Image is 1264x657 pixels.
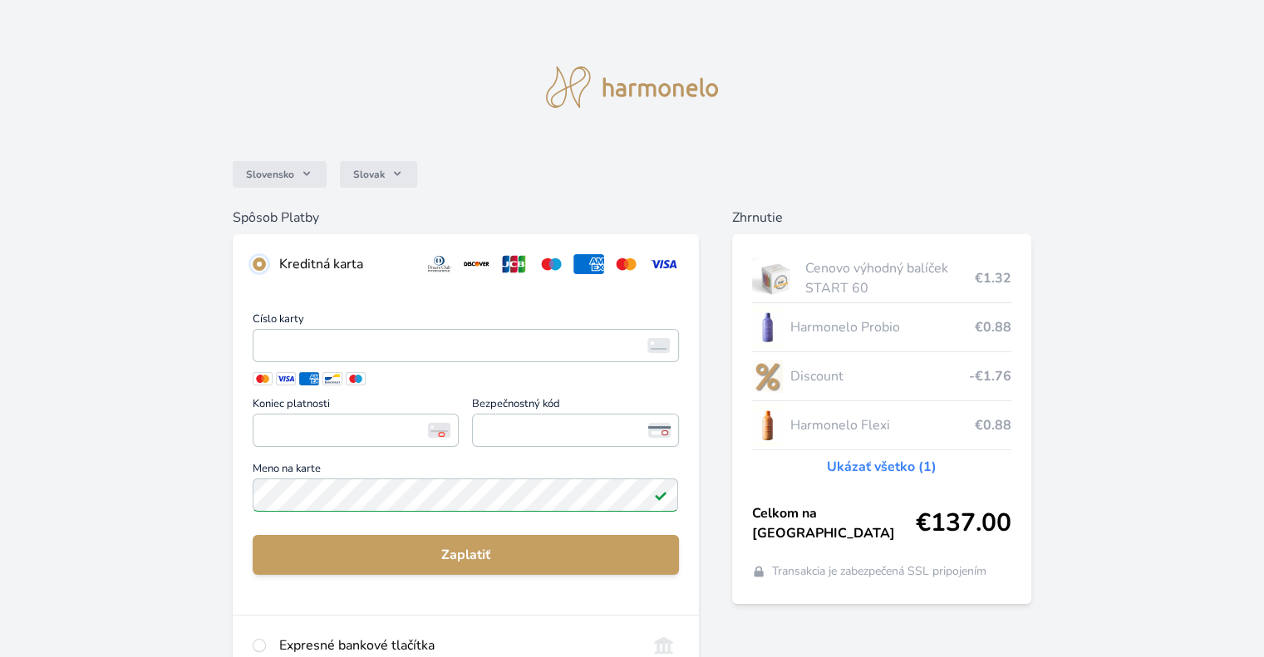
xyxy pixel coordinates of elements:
[752,404,784,446] img: CLEAN_FLEXI_se_stinem_x-hi_(1)-lo.jpg
[752,355,784,397] img: discount-lo.png
[789,366,968,386] span: Discount
[647,338,670,353] img: card
[969,366,1011,386] span: -€1.76
[266,545,665,565] span: Zaplatiť
[499,254,529,274] img: jcb.svg
[253,314,678,329] span: Číslo karty
[546,66,719,108] img: logo.svg
[260,419,451,442] iframe: Iframe pre deň vypršania platnosti
[827,457,937,477] a: Ukázať všetko (1)
[253,535,678,575] button: Zaplatiť
[279,254,411,274] div: Kreditná karta
[805,258,974,298] span: Cenovo výhodný balíček START 60
[648,254,679,274] img: visa.svg
[772,563,986,580] span: Transakcia je zabezpečená SSL pripojením
[461,254,492,274] img: discover.svg
[260,334,671,357] iframe: Iframe pre číslo karty
[340,161,417,188] button: Slovak
[353,168,385,181] span: Slovak
[752,306,784,348] img: CLEAN_PROBIO_se_stinem_x-lo.jpg
[480,419,671,442] iframe: Iframe pre bezpečnostný kód
[789,415,974,435] span: Harmonelo Flexi
[246,168,294,181] span: Slovensko
[424,254,455,274] img: diners.svg
[752,503,916,543] span: Celkom na [GEOGRAPHIC_DATA]
[472,399,678,414] span: Bezpečnostný kód
[573,254,604,274] img: amex.svg
[916,508,1011,538] span: €137.00
[789,317,974,337] span: Harmonelo Probio
[975,268,1011,288] span: €1.32
[233,161,327,188] button: Slovensko
[253,463,678,478] span: Meno na karte
[975,415,1011,435] span: €0.88
[975,317,1011,337] span: €0.88
[732,208,1031,228] h6: Zhrnutie
[253,478,678,512] input: Meno na kartePole je platné
[648,635,679,655] img: onlineBanking_SK.svg
[654,488,667,502] img: Pole je platné
[752,257,799,299] img: start.jpg
[428,423,450,438] img: Koniec platnosti
[536,254,567,274] img: maestro.svg
[611,254,642,274] img: mc.svg
[233,208,698,228] h6: Spôsob Platby
[253,399,459,414] span: Koniec platnosti
[279,635,634,655] div: Expresné bankové tlačítka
